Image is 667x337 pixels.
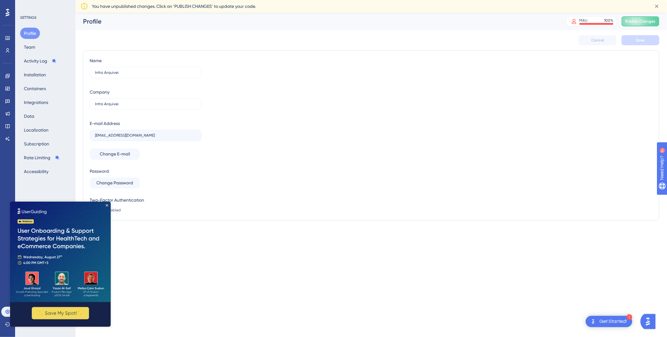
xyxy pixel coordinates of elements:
[20,69,50,80] button: Installation
[20,83,50,94] button: Containers
[622,16,659,26] button: Publish Changes
[20,15,71,20] div: SETTINGS
[96,3,98,5] div: Close Preview
[95,133,196,138] input: E-mail Address
[15,2,39,9] span: Need Help?
[636,38,645,43] span: Save
[100,150,130,158] span: Change E-mail
[43,3,47,8] div: 9+
[20,138,53,149] button: Subscription
[90,88,109,96] div: Company
[20,55,60,67] button: Activity Log
[20,124,52,136] button: Localization
[90,149,140,160] button: Change E-mail
[90,177,140,189] button: Change Password
[90,57,102,64] div: Name
[20,152,64,163] button: Rate Limiting
[20,28,40,39] button: Profile
[622,35,659,45] button: Save
[90,167,202,175] div: Password
[90,120,120,127] div: E-mail Address
[105,208,121,213] span: Disabled
[92,3,256,10] span: You have unpublished changes. Click on ‘PUBLISH CHANGES’ to update your code.
[20,97,52,108] button: Integrations
[97,179,133,187] span: Change Password
[90,196,202,204] div: Two-Factor Authentication
[20,41,39,53] button: Team
[600,318,627,325] div: Get Started!
[586,316,632,327] div: Open Get Started! checklist, remaining modules: 1
[20,111,38,122] button: Data
[627,314,632,320] div: 1
[625,19,656,24] span: Publish Changes
[83,17,551,26] div: Profile
[22,106,79,118] button: ✨ Save My Spot!✨
[591,38,604,43] span: Cancel
[604,18,614,23] div: 100 %
[579,35,617,45] button: Cancel
[641,312,659,331] iframe: UserGuiding AI Assistant Launcher
[20,166,52,177] button: Accessibility
[590,318,597,325] img: launcher-image-alternative-text
[95,70,196,75] input: Name Surname
[95,102,196,106] input: Company Name
[580,18,588,23] div: MAU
